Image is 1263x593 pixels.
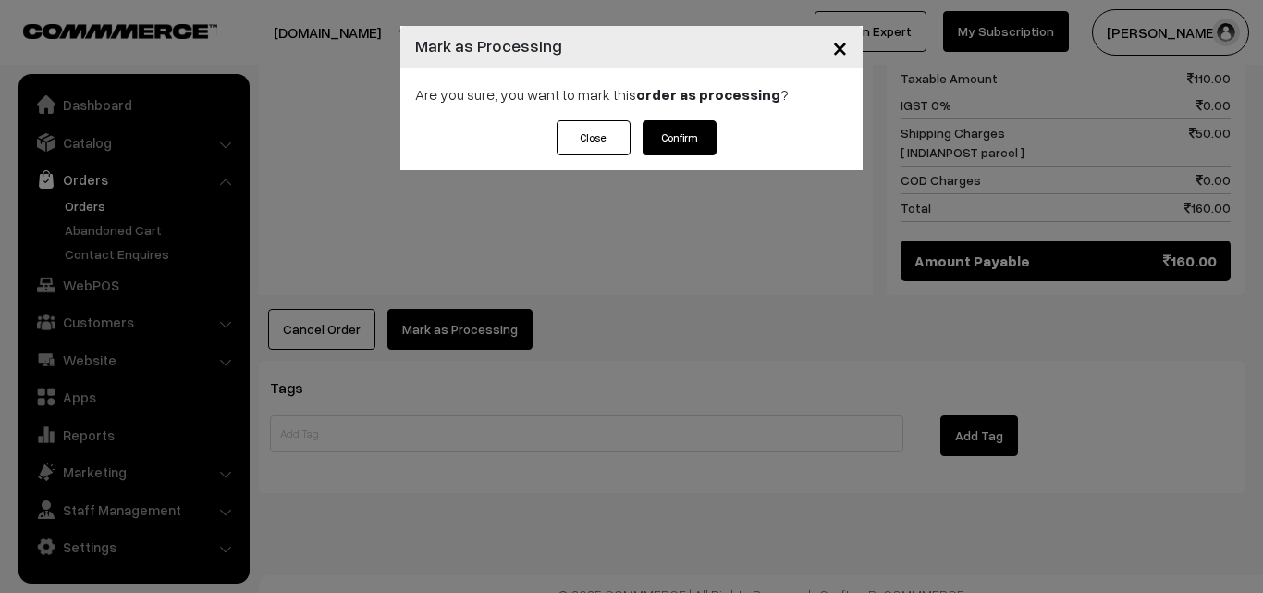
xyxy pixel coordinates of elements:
button: Confirm [643,120,717,155]
button: Close [557,120,631,155]
span: × [832,30,848,64]
h4: Mark as Processing [415,33,562,58]
button: Close [817,19,863,76]
strong: order as processing [636,85,780,104]
div: Are you sure, you want to mark this ? [400,68,863,120]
